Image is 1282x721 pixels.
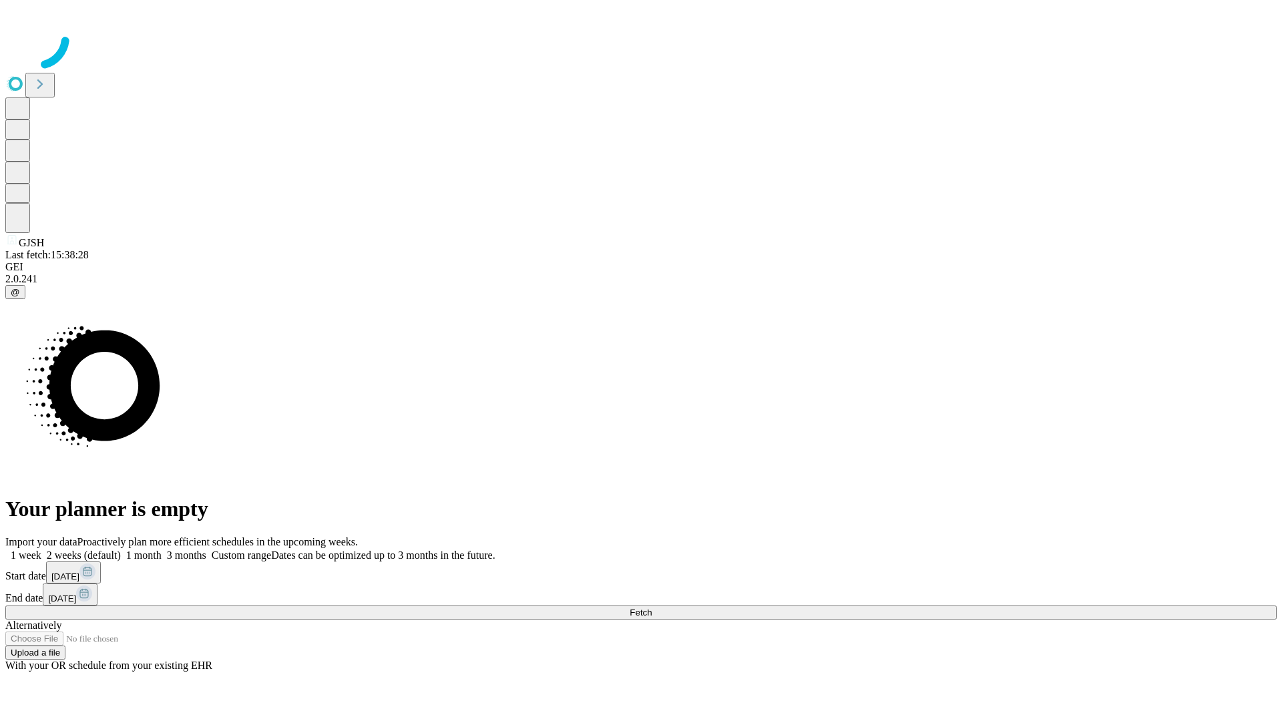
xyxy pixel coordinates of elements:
[5,497,1277,521] h1: Your planner is empty
[5,583,1277,606] div: End date
[47,549,121,561] span: 2 weeks (default)
[5,606,1277,620] button: Fetch
[46,561,101,583] button: [DATE]
[19,237,44,248] span: GJSH
[11,549,41,561] span: 1 week
[167,549,206,561] span: 3 months
[126,549,162,561] span: 1 month
[11,287,20,297] span: @
[5,273,1277,285] div: 2.0.241
[43,583,97,606] button: [DATE]
[271,549,495,561] span: Dates can be optimized up to 3 months in the future.
[5,285,25,299] button: @
[51,571,79,581] span: [DATE]
[630,608,652,618] span: Fetch
[5,261,1277,273] div: GEI
[48,593,76,604] span: [DATE]
[5,646,65,660] button: Upload a file
[5,660,212,671] span: With your OR schedule from your existing EHR
[5,249,89,260] span: Last fetch: 15:38:28
[5,536,77,547] span: Import your data
[212,549,271,561] span: Custom range
[5,561,1277,583] div: Start date
[5,620,61,631] span: Alternatively
[77,536,358,547] span: Proactively plan more efficient schedules in the upcoming weeks.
